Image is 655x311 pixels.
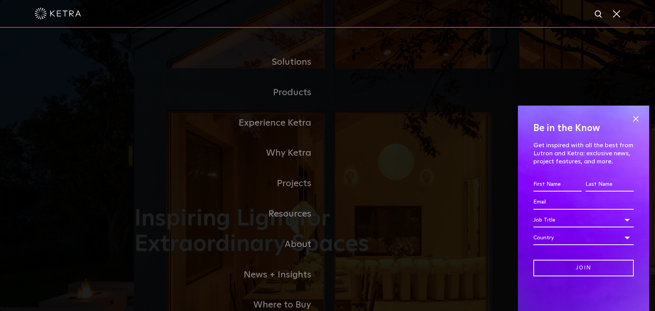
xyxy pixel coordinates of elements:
h4: Be in the Know [533,121,634,136]
input: Last Name [585,177,634,192]
div: Job Title [533,213,634,227]
img: ketra-logo-2019-white [35,8,81,19]
a: Resources [134,199,327,229]
a: News + Insights [134,260,327,290]
a: Products [134,77,327,108]
a: Projects [134,168,327,199]
input: Email [533,195,634,210]
a: Experience Ketra [134,108,327,138]
a: Why Ketra [134,138,327,168]
input: Join [533,260,634,276]
a: Solutions [134,47,327,77]
img: search icon [594,10,604,19]
div: Country [533,230,634,245]
a: About [134,229,327,260]
p: Get inspired with all the best from Lutron and Ketra: exclusive news, project features, and more. [533,141,634,165]
input: First Name [533,177,582,192]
